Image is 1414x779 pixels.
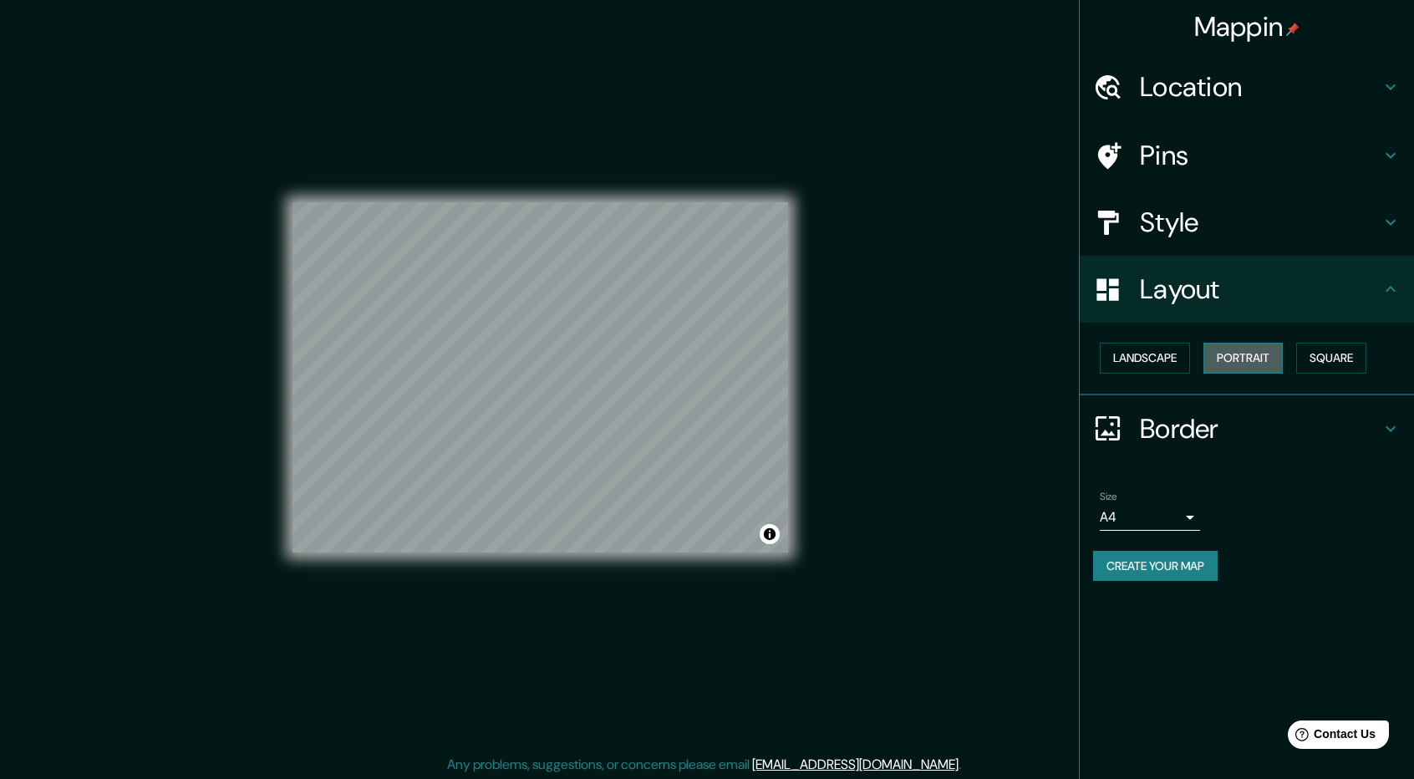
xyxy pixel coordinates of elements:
div: A4 [1100,504,1200,531]
a: [EMAIL_ADDRESS][DOMAIN_NAME] [752,756,959,773]
button: Portrait [1203,343,1283,374]
button: Create your map [1093,551,1218,582]
button: Square [1296,343,1366,374]
div: . [964,755,967,775]
div: Pins [1080,122,1414,189]
label: Size [1100,489,1117,503]
div: . [961,755,964,775]
h4: Location [1140,70,1381,104]
div: Layout [1080,256,1414,323]
div: Location [1080,53,1414,120]
canvas: Map [292,202,788,552]
button: Toggle attribution [760,524,780,544]
iframe: Help widget launcher [1265,714,1396,761]
div: Border [1080,395,1414,462]
h4: Style [1140,206,1381,239]
h4: Layout [1140,272,1381,306]
button: Landscape [1100,343,1190,374]
h4: Pins [1140,139,1381,172]
h4: Border [1140,412,1381,446]
img: pin-icon.png [1286,23,1300,36]
h4: Mappin [1194,10,1300,43]
p: Any problems, suggestions, or concerns please email . [447,755,961,775]
div: Style [1080,189,1414,256]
